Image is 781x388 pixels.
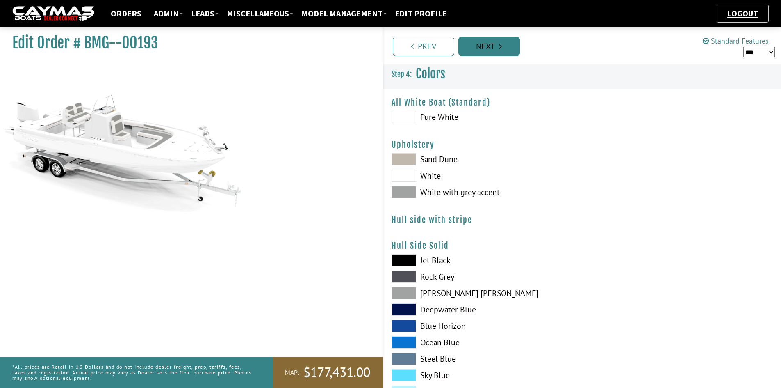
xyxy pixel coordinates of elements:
[392,241,773,251] h4: Hull Side Solid
[392,303,574,316] label: Deepwater Blue
[392,320,574,332] label: Blue Horizon
[107,8,146,19] a: Orders
[392,254,574,266] label: Jet Black
[150,8,183,19] a: ADMIN
[703,36,769,46] a: Standard Features
[12,6,94,21] img: caymas-dealer-connect-2ed40d3bc7270c1d8d7ffb4b79bf05adc795679939227970def78ec6f6c03838.gif
[392,97,773,108] h4: All White Boat (Standard)
[392,186,574,198] label: White with grey accent
[273,357,383,388] a: MAP:$177,431.00
[392,353,574,365] label: Steel Blue
[392,170,574,182] label: White
[12,360,254,385] p: *All prices are Retail in US Dollars and do not include dealer freight, prep, tariffs, fees, taxe...
[392,369,574,381] label: Sky Blue
[393,37,454,56] a: Prev
[391,8,451,19] a: Edit Profile
[392,287,574,299] label: [PERSON_NAME] [PERSON_NAME]
[392,271,574,283] label: Rock Grey
[458,37,520,56] a: Next
[392,111,574,123] label: Pure White
[392,215,773,225] h4: Hull side with stripe
[12,34,362,52] h1: Edit Order # BMG--00193
[392,336,574,349] label: Ocean Blue
[223,8,293,19] a: Miscellaneous
[723,8,762,18] a: Logout
[187,8,219,19] a: Leads
[285,368,299,377] span: MAP:
[392,140,773,150] h4: Upholstery
[392,153,574,165] label: Sand Dune
[303,364,370,381] span: $177,431.00
[297,8,387,19] a: Model Management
